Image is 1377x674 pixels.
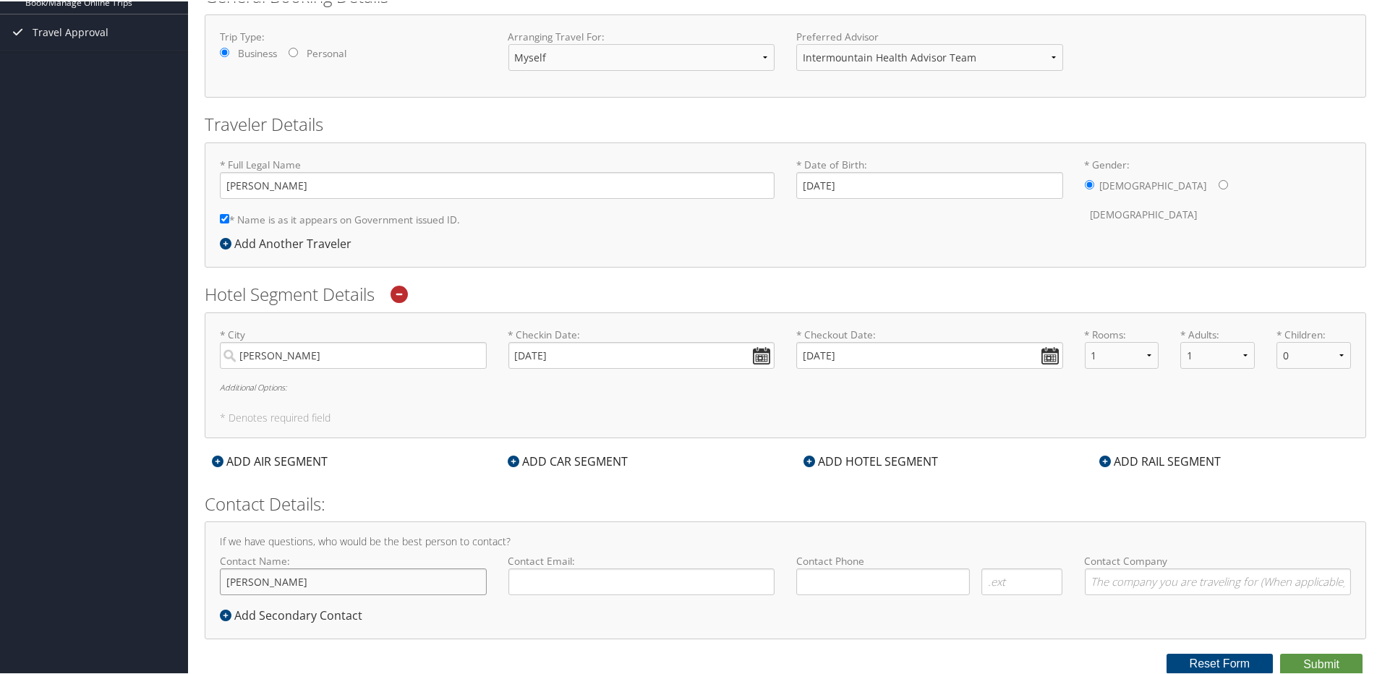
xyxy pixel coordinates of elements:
label: * Rooms: [1085,326,1159,341]
input: Contact Company [1085,567,1352,594]
label: Arranging Travel For: [508,28,775,43]
input: * Checkout Date: [796,341,1063,367]
label: * Adults: [1180,326,1255,341]
label: * Name is as it appears on Government issued ID. [220,205,460,231]
h2: Traveler Details [205,111,1366,135]
input: * Checkin Date: [508,341,775,367]
button: Reset Form [1167,652,1274,673]
div: ADD CAR SEGMENT [500,451,635,469]
input: * Name is as it appears on Government issued ID. [220,213,229,222]
label: * Full Legal Name [220,156,775,197]
label: [DEMOGRAPHIC_DATA] [1100,171,1207,198]
label: * Children: [1276,326,1351,341]
label: Contact Company [1085,553,1352,594]
input: * Gender:[DEMOGRAPHIC_DATA][DEMOGRAPHIC_DATA] [1085,179,1094,188]
label: * City [220,326,487,367]
label: * Checkin Date: [508,326,775,367]
label: Personal [307,45,346,59]
h6: Additional Options: [220,382,1351,390]
label: Trip Type: [220,28,487,43]
label: * Gender: [1085,156,1352,228]
h4: If we have questions, who would be the best person to contact? [220,535,1351,545]
div: ADD AIR SEGMENT [205,451,335,469]
div: ADD RAIL SEGMENT [1092,451,1228,469]
div: Add Secondary Contact [220,605,370,623]
div: ADD HOTEL SEGMENT [796,451,945,469]
input: * Gender:[DEMOGRAPHIC_DATA][DEMOGRAPHIC_DATA] [1219,179,1228,188]
label: Contact Phone [796,553,1063,567]
input: .ext [981,567,1062,594]
input: Contact Email: [508,567,775,594]
span: Travel Approval [33,13,108,49]
label: Contact Name: [220,553,487,594]
input: Contact Name: [220,567,487,594]
h5: * Denotes required field [220,411,1351,422]
label: Contact Email: [508,553,775,594]
div: Add Another Traveler [220,234,359,251]
label: Preferred Advisor [796,28,1063,43]
h2: Hotel Segment Details [205,281,1366,305]
h2: Contact Details: [205,490,1366,515]
input: * Date of Birth: [796,171,1063,197]
input: * Full Legal Name [220,171,775,197]
button: Submit [1280,652,1363,674]
label: [DEMOGRAPHIC_DATA] [1091,200,1198,227]
label: * Checkout Date: [796,326,1063,367]
label: * Date of Birth: [796,156,1063,197]
label: Business [238,45,277,59]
